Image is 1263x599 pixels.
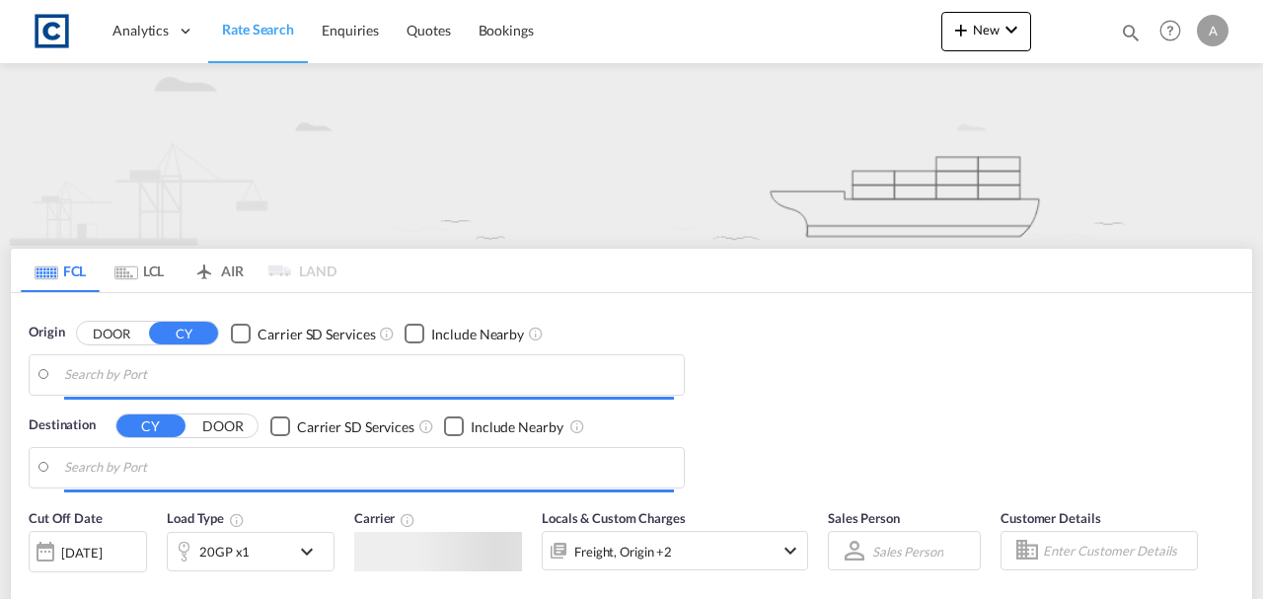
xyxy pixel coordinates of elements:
[1153,14,1187,47] span: Help
[542,531,808,570] div: Freight Origin Destination Factory Stuffingicon-chevron-down
[405,323,524,343] md-checkbox: Checkbox No Ink
[116,414,186,437] button: CY
[569,418,585,434] md-icon: Unchecked: Ignores neighbouring ports when fetching rates.Checked : Includes neighbouring ports w...
[1043,536,1191,565] input: Enter Customer Details
[29,510,103,526] span: Cut Off Date
[29,531,147,572] div: [DATE]
[231,323,375,343] md-checkbox: Checkbox No Ink
[112,21,169,40] span: Analytics
[379,326,395,341] md-icon: Unchecked: Search for CY (Container Yard) services for all selected carriers.Checked : Search for...
[1120,22,1142,43] md-icon: icon-magnify
[1000,18,1023,41] md-icon: icon-chevron-down
[192,260,216,274] md-icon: icon-airplane
[354,510,415,526] span: Carrier
[528,326,544,341] md-icon: Unchecked: Ignores neighbouring ports when fetching rates.Checked : Includes neighbouring ports w...
[297,417,414,437] div: Carrier SD Services
[1197,15,1228,46] div: A
[418,418,434,434] md-icon: Unchecked: Search for CY (Container Yard) services for all selected carriers.Checked : Search for...
[949,22,1023,37] span: New
[21,249,336,292] md-pagination-wrapper: Use the left and right arrow keys to navigate between tabs
[1153,14,1197,49] div: Help
[100,249,179,292] md-tab-item: LCL
[21,249,100,292] md-tab-item: FCL
[270,415,414,436] md-checkbox: Checkbox No Ink
[149,322,218,344] button: CY
[64,360,674,390] input: Search by Port
[199,538,250,565] div: 20GP x1
[30,9,74,53] img: 1fdb9190129311efbfaf67cbb4249bed.jpeg
[431,325,524,344] div: Include Nearby
[188,414,258,437] button: DOOR
[479,22,534,38] span: Bookings
[400,512,415,528] md-icon: The selected Trucker/Carrierwill be displayed in the rate results If the rates are from another f...
[167,532,334,571] div: 20GP x1icon-chevron-down
[29,415,96,435] span: Destination
[322,22,379,38] span: Enquiries
[779,539,802,562] md-icon: icon-chevron-down
[229,512,245,528] md-icon: icon-information-outline
[407,22,450,38] span: Quotes
[10,63,1253,246] img: new-FCL.png
[949,18,973,41] md-icon: icon-plus 400-fg
[574,538,672,565] div: Freight Origin Destination Factory Stuffing
[64,453,674,483] input: Search by Port
[1120,22,1142,51] div: icon-magnify
[542,510,686,526] span: Locals & Custom Charges
[61,544,102,562] div: [DATE]
[222,21,294,37] span: Rate Search
[1001,510,1100,526] span: Customer Details
[870,537,945,565] md-select: Sales Person
[29,570,43,597] md-datepicker: Select
[77,322,146,344] button: DOOR
[167,510,245,526] span: Load Type
[258,325,375,344] div: Carrier SD Services
[941,12,1031,51] button: icon-plus 400-fgNewicon-chevron-down
[29,323,64,342] span: Origin
[444,415,563,436] md-checkbox: Checkbox No Ink
[295,540,329,563] md-icon: icon-chevron-down
[828,510,900,526] span: Sales Person
[471,417,563,437] div: Include Nearby
[179,249,258,292] md-tab-item: AIR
